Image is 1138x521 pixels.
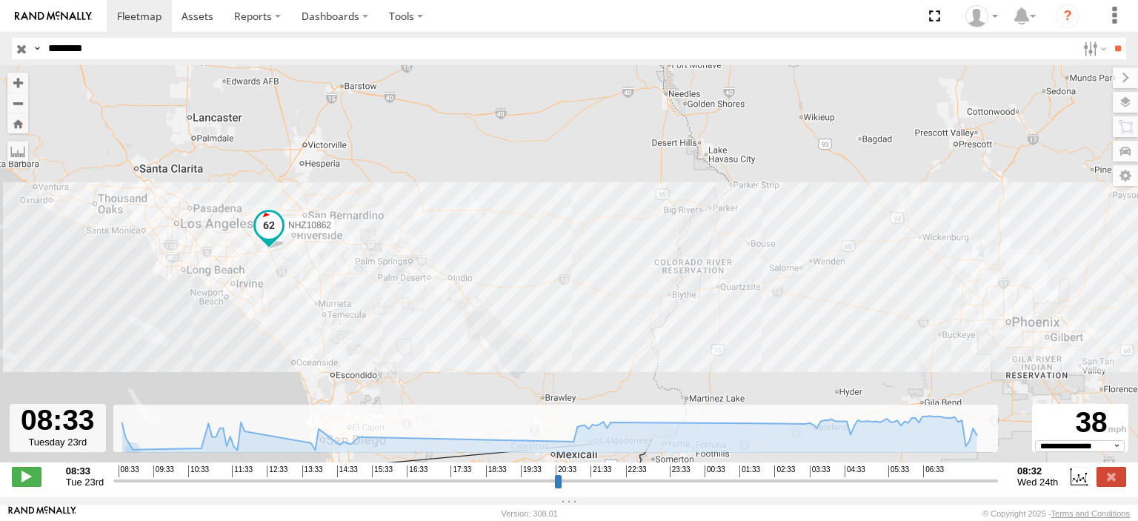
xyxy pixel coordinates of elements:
[7,141,28,162] label: Measure
[7,113,28,133] button: Zoom Home
[1051,509,1130,518] a: Terms and Conditions
[502,509,558,518] div: Version: 308.01
[31,38,43,59] label: Search Query
[670,465,691,477] span: 23:33
[372,465,393,477] span: 15:33
[1113,165,1138,186] label: Map Settings
[1056,4,1079,28] i: ?
[1017,477,1058,488] span: Wed 24th Sep 2025
[521,465,542,477] span: 19:33
[982,509,1130,518] div: © Copyright 2025 -
[302,465,323,477] span: 13:33
[288,220,331,230] span: NHZ10862
[626,465,647,477] span: 22:33
[337,465,358,477] span: 14:33
[153,465,174,477] span: 09:33
[739,465,760,477] span: 01:33
[12,467,41,486] label: Play/Stop
[7,93,28,113] button: Zoom out
[1017,465,1058,477] strong: 08:32
[188,465,209,477] span: 10:33
[960,5,1003,27] div: Zulema McIntosch
[774,465,795,477] span: 02:33
[590,465,611,477] span: 21:33
[66,465,104,477] strong: 08:33
[888,465,909,477] span: 05:33
[232,465,253,477] span: 11:33
[556,465,576,477] span: 20:33
[66,477,104,488] span: Tue 23rd Sep 2025
[407,465,427,477] span: 16:33
[923,465,944,477] span: 06:33
[1077,38,1109,59] label: Search Filter Options
[119,465,139,477] span: 08:33
[810,465,831,477] span: 03:33
[15,11,92,21] img: rand-logo.svg
[705,465,725,477] span: 00:33
[450,465,471,477] span: 17:33
[486,465,507,477] span: 18:33
[267,465,287,477] span: 12:33
[8,506,76,521] a: Visit our Website
[1034,406,1126,440] div: 38
[845,465,865,477] span: 04:33
[7,73,28,93] button: Zoom in
[1097,467,1126,486] label: Close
